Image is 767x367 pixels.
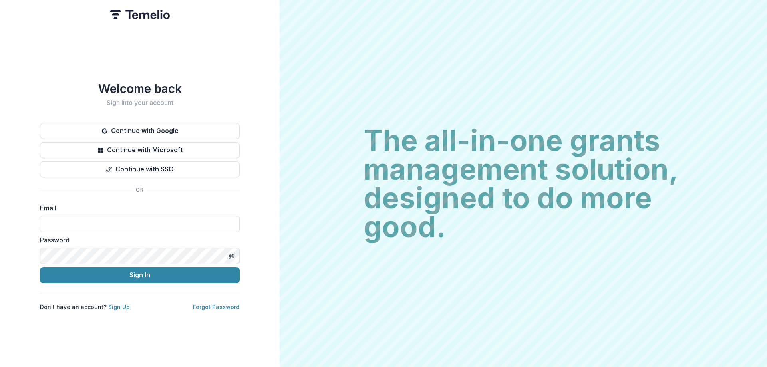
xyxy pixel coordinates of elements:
a: Sign Up [108,304,130,310]
button: Continue with Google [40,123,240,139]
label: Email [40,203,235,213]
button: Continue with Microsoft [40,142,240,158]
img: Temelio [110,10,170,19]
p: Don't have an account? [40,303,130,311]
button: Sign In [40,267,240,283]
h1: Welcome back [40,81,240,96]
label: Password [40,235,235,245]
h2: Sign into your account [40,99,240,107]
a: Forgot Password [193,304,240,310]
button: Continue with SSO [40,161,240,177]
button: Toggle password visibility [225,250,238,262]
